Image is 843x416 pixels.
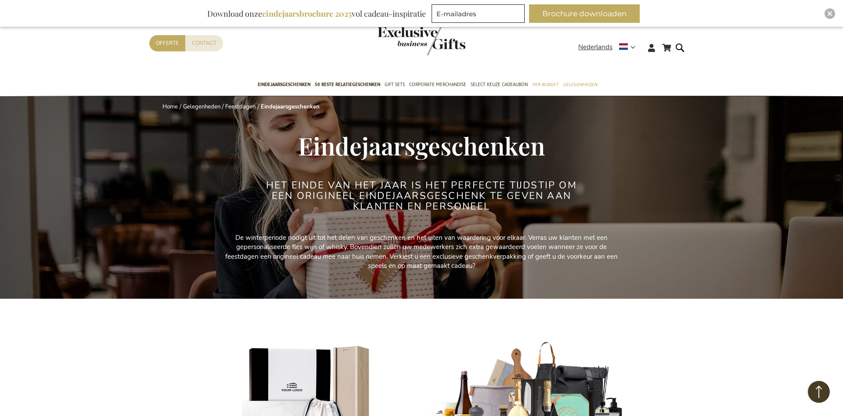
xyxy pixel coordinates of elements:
span: Per Budget [532,80,558,89]
a: Corporate Merchandise [409,74,466,96]
h2: Het einde van het jaar is het perfecte tijdstip om een origineel eindejaarsgeschenk te geven aan ... [257,180,586,212]
span: 50 beste relatiegeschenken [315,80,380,89]
a: Gift Sets [385,74,405,96]
a: Gelegenheden [183,103,220,111]
img: Exclusive Business gifts logo [378,26,465,55]
a: Select Keuze Cadeaubon [471,74,528,96]
span: Nederlands [578,42,612,52]
span: Eindejaarsgeschenken [258,80,310,89]
input: E-mailadres [432,4,525,23]
b: eindejaarsbrochure 2025 [262,8,352,19]
a: Feestdagen [225,103,256,111]
a: Home [162,103,178,111]
span: Gelegenheden [563,80,597,89]
a: Contact [185,35,223,51]
div: Download onze vol cadeau-inspiratie [203,4,430,23]
a: Gelegenheden [563,74,597,96]
span: Gift Sets [385,80,405,89]
div: Close [825,8,835,19]
span: Eindejaarsgeschenken [298,129,545,162]
a: Eindejaarsgeschenken [258,74,310,96]
strong: Eindejaarsgeschenken [261,103,320,111]
a: 50 beste relatiegeschenken [315,74,380,96]
span: Corporate Merchandise [409,80,466,89]
a: store logo [378,26,421,55]
span: Select Keuze Cadeaubon [471,80,528,89]
a: Offerte [149,35,185,51]
p: De winterperiode nodigt uit tot het delen van geschenken en het uiten van waardering voor elkaar.... [224,233,619,271]
form: marketing offers and promotions [432,4,527,25]
img: Close [827,11,832,16]
button: Brochure downloaden [529,4,640,23]
a: Per Budget [532,74,558,96]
